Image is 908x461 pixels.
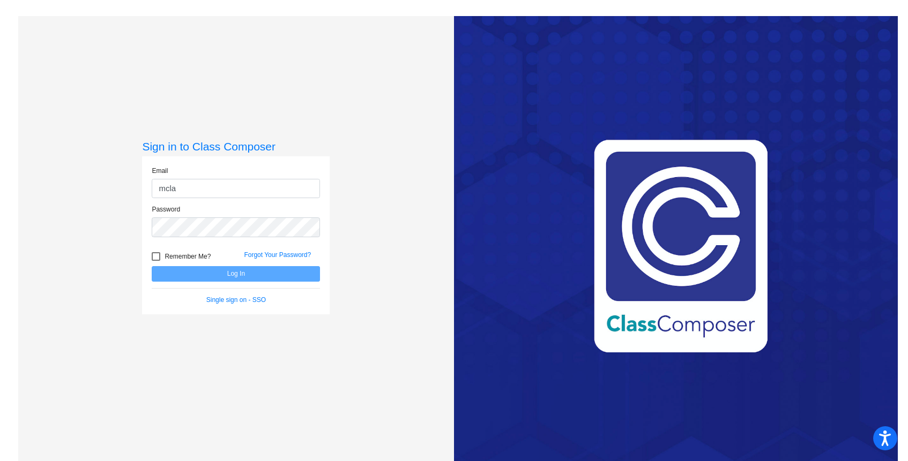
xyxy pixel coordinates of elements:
[152,166,168,176] label: Email
[142,140,330,153] h3: Sign in to Class Composer
[152,266,320,282] button: Log In
[206,296,266,304] a: Single sign on - SSO
[244,251,311,259] a: Forgot Your Password?
[165,250,211,263] span: Remember Me?
[152,205,180,214] label: Password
